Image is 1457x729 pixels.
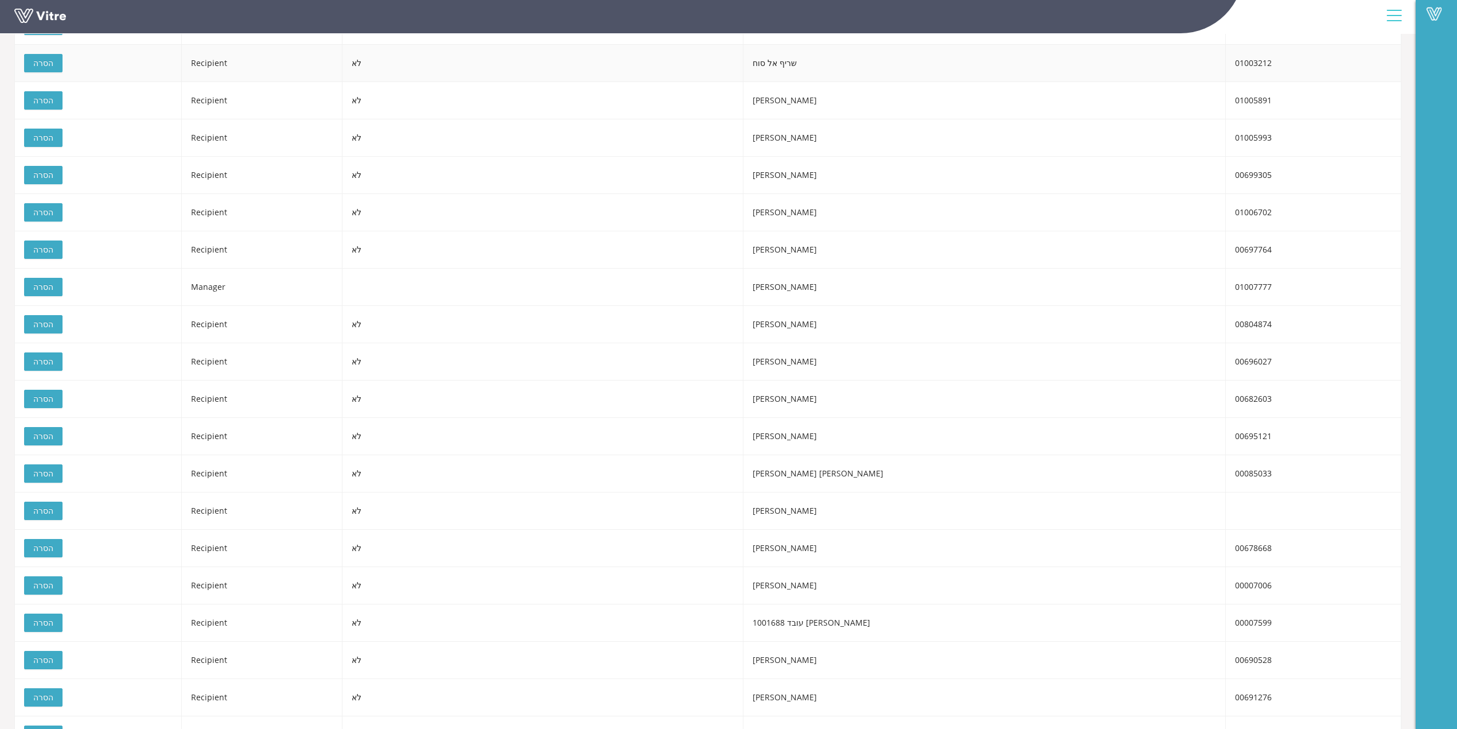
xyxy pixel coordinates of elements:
[33,505,53,517] span: הסרה
[33,206,53,219] span: הסרה
[342,679,743,716] td: לא
[342,493,743,530] td: לא
[191,57,227,68] span: Recipient
[743,343,1226,381] td: [PERSON_NAME]
[24,129,63,147] button: הסרה
[1235,95,1272,106] span: 01005891
[1235,692,1272,703] span: 00691276
[743,82,1226,119] td: [PERSON_NAME]
[342,418,743,455] td: לא
[1235,431,1272,441] span: 00695121
[191,132,227,143] span: Recipient
[743,418,1226,455] td: [PERSON_NAME]
[1235,281,1272,292] span: 01007777
[33,467,53,480] span: הסרה
[24,278,63,296] button: הסרה
[191,692,227,703] span: Recipient
[342,455,743,493] td: לא
[33,355,53,368] span: הסרה
[743,604,1226,642] td: [PERSON_NAME] עובד 1001688
[743,157,1226,194] td: [PERSON_NAME]
[743,231,1226,269] td: [PERSON_NAME]
[191,356,227,367] span: Recipient
[743,306,1226,343] td: [PERSON_NAME]
[1235,393,1272,404] span: 00682603
[342,82,743,119] td: לא
[24,427,63,445] button: הסרה
[743,679,1226,716] td: [PERSON_NAME]
[24,315,63,334] button: הסרה
[342,343,743,381] td: לא
[1235,207,1272,218] span: 01006702
[33,57,53,69] span: הסרה
[342,530,743,567] td: לא
[1235,468,1272,479] span: 00085033
[33,281,53,293] span: הסרה
[24,54,63,72] button: הסרה
[24,241,63,259] button: הסרה
[191,244,227,255] span: Recipient
[342,381,743,418] td: לא
[33,393,53,405] span: הסרה
[342,642,743,679] td: לא
[1235,132,1272,143] span: 01005993
[33,691,53,704] span: הסרה
[33,616,53,629] span: הסרה
[191,542,227,553] span: Recipient
[191,281,225,292] span: Manager
[743,269,1226,306] td: [PERSON_NAME]
[342,306,743,343] td: לא
[1235,542,1272,553] span: 00678668
[1235,654,1272,665] span: 00690528
[33,654,53,666] span: הסרה
[342,567,743,604] td: לא
[743,45,1226,82] td: שריף אל סוח
[24,576,63,595] button: הסרה
[342,604,743,642] td: לא
[33,243,53,256] span: הסרה
[743,455,1226,493] td: [PERSON_NAME] [PERSON_NAME]
[24,390,63,408] button: הסרה
[191,169,227,180] span: Recipient
[191,319,227,329] span: Recipient
[24,352,63,371] button: הסרה
[33,318,53,331] span: הסרה
[24,502,63,520] button: הסרה
[24,166,63,184] button: הסרה
[24,464,63,483] button: הסרה
[1235,580,1272,591] span: 00007006
[1235,617,1272,628] span: 00007599
[743,119,1226,157] td: [PERSON_NAME]
[191,468,227,479] span: Recipient
[33,430,53,443] span: הסרה
[743,530,1226,567] td: [PERSON_NAME]
[191,393,227,404] span: Recipient
[743,381,1226,418] td: [PERSON_NAME]
[1235,57,1272,68] span: 01003212
[33,542,53,554] span: הסרה
[24,614,63,632] button: הסרה
[191,654,227,665] span: Recipient
[342,45,743,82] td: לא
[1235,169,1272,180] span: 00699305
[191,580,227,591] span: Recipient
[191,617,227,628] span: Recipient
[342,194,743,231] td: לא
[1235,244,1272,255] span: 00697764
[342,119,743,157] td: לא
[191,431,227,441] span: Recipient
[191,95,227,106] span: Recipient
[24,539,63,557] button: הסרה
[191,505,227,516] span: Recipient
[743,642,1226,679] td: [PERSON_NAME]
[24,91,63,110] button: הסרה
[33,579,53,592] span: הסרה
[743,194,1226,231] td: [PERSON_NAME]
[33,131,53,144] span: הסרה
[33,94,53,107] span: הסרה
[33,169,53,181] span: הסרה
[24,203,63,222] button: הסרה
[1235,319,1272,329] span: 00804874
[743,493,1226,530] td: [PERSON_NAME]
[1235,356,1272,367] span: 00696027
